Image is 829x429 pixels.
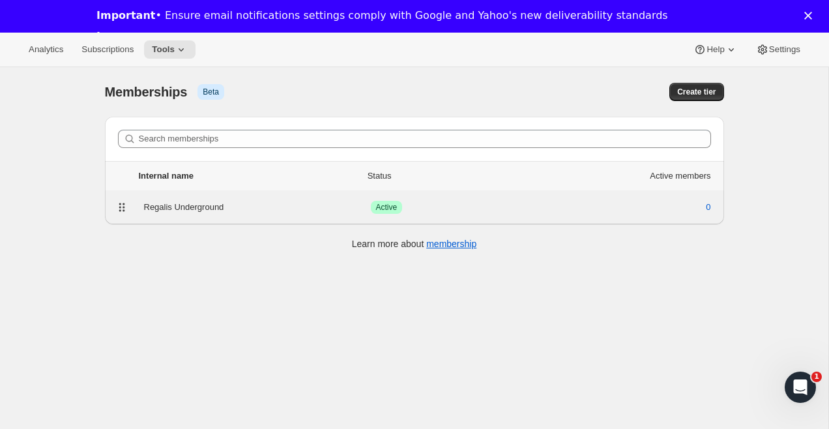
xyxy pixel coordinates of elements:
[74,40,141,59] button: Subscriptions
[706,201,710,214] span: 0
[96,30,164,44] a: Learn more
[139,170,194,183] div: Internal name
[804,12,817,20] div: Close
[650,170,710,183] div: Active members
[426,239,476,249] a: membership
[368,170,539,183] div: Status
[144,40,196,59] button: Tools
[669,83,723,101] button: Create tier
[139,130,711,148] input: Search memberships
[152,44,175,55] span: Tools
[811,372,822,382] span: 1
[677,87,716,97] span: Create tier
[706,44,724,55] span: Help
[376,202,398,213] span: Active
[748,40,808,59] button: Settings
[144,201,371,214] div: Regalis Underground
[29,44,63,55] span: Analytics
[96,9,668,22] div: • Ensure email notifications settings comply with Google and Yahoo's new deliverability standards
[81,44,134,55] span: Subscriptions
[352,237,476,250] p: Learn more about
[769,44,800,55] span: Settings
[785,372,816,403] iframe: Intercom live chat
[686,40,745,59] button: Help
[105,84,188,100] span: Memberships
[203,87,219,97] span: Beta
[96,9,155,22] b: Important
[698,197,718,218] button: 0
[21,40,71,59] button: Analytics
